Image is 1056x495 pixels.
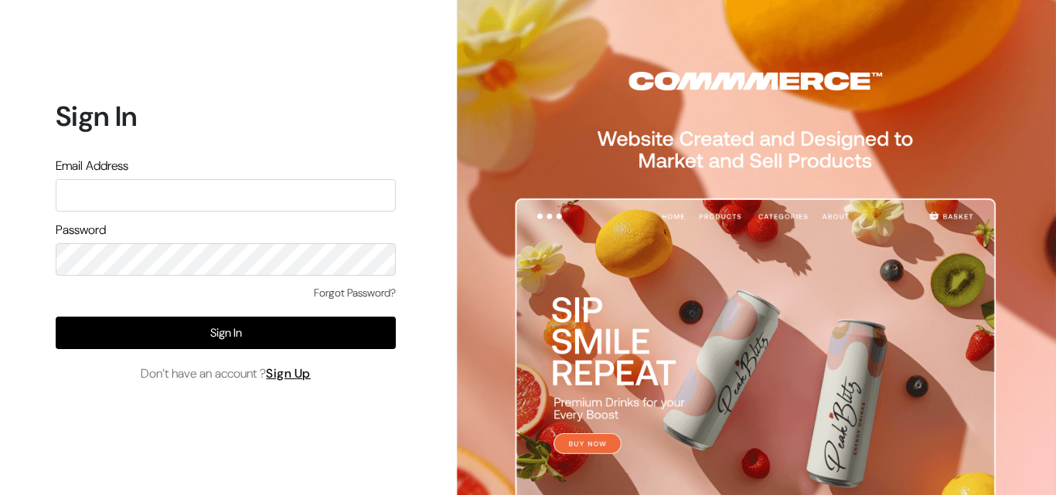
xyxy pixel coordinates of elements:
label: Email Address [56,157,128,175]
h1: Sign In [56,100,396,133]
a: Forgot Password? [314,285,396,301]
span: Don’t have an account ? [141,364,311,383]
label: Password [56,221,106,239]
button: Sign In [56,317,396,349]
a: Sign Up [266,365,311,381]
